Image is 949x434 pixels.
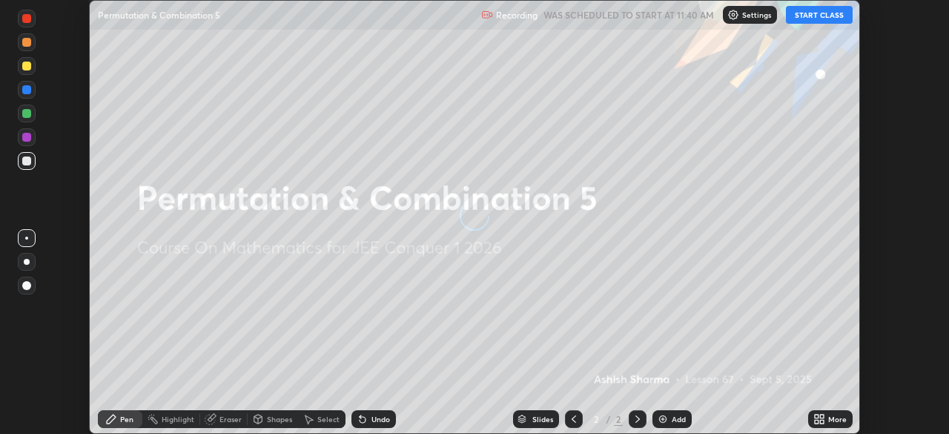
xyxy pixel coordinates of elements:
div: Undo [371,415,390,423]
p: Recording [496,10,538,21]
div: Shapes [267,415,292,423]
div: 2 [589,415,604,424]
div: / [606,415,611,424]
div: More [828,415,847,423]
div: Highlight [162,415,194,423]
div: 2 [614,412,623,426]
p: Settings [742,11,771,19]
img: add-slide-button [657,413,669,425]
div: Pen [120,415,133,423]
img: class-settings-icons [727,9,739,21]
img: recording.375f2c34.svg [481,9,493,21]
div: Select [317,415,340,423]
p: Permutation & Combination 5 [98,9,220,21]
h5: WAS SCHEDULED TO START AT 11:40 AM [543,8,714,22]
div: Add [672,415,686,423]
button: START CLASS [786,6,853,24]
div: Eraser [219,415,242,423]
div: Slides [532,415,553,423]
